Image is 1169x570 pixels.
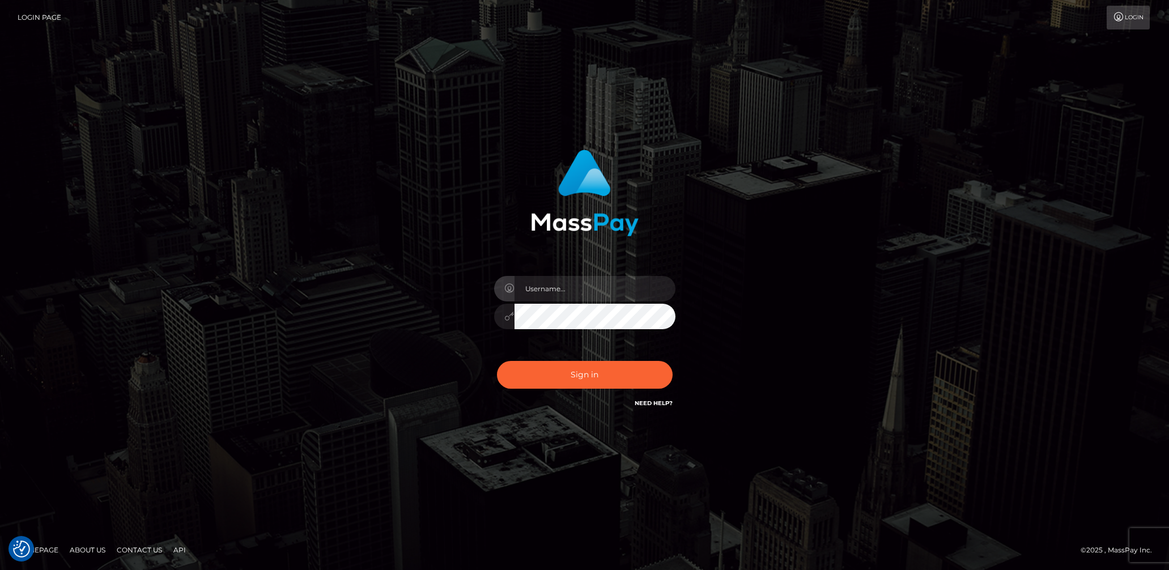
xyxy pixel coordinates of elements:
[13,541,30,558] img: Revisit consent button
[1107,6,1150,29] a: Login
[1081,544,1161,556] div: © 2025 , MassPay Inc.
[531,150,639,236] img: MassPay Login
[635,399,673,407] a: Need Help?
[13,541,30,558] button: Consent Preferences
[169,541,190,559] a: API
[497,361,673,389] button: Sign in
[112,541,167,559] a: Contact Us
[18,6,61,29] a: Login Page
[65,541,110,559] a: About Us
[12,541,63,559] a: Homepage
[515,276,675,301] input: Username...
